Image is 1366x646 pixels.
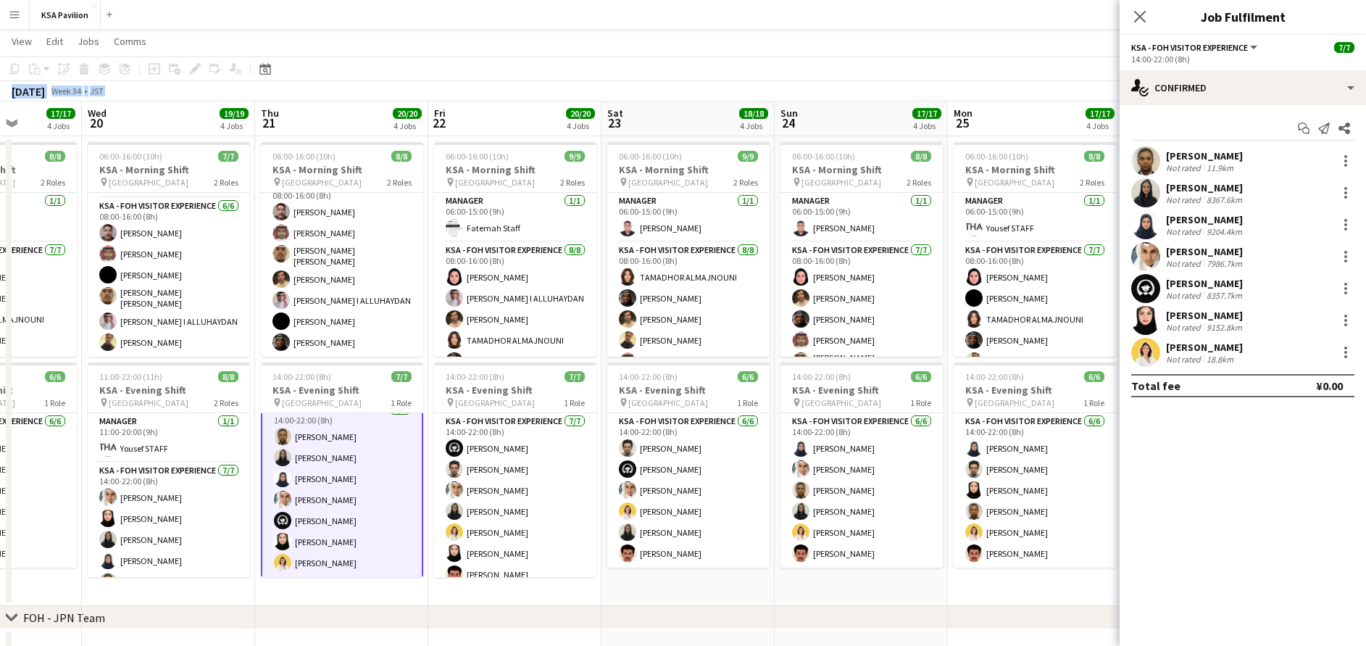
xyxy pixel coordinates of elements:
div: Not rated [1166,258,1204,269]
div: [PERSON_NAME] [1166,181,1245,194]
div: [PERSON_NAME] [1166,245,1245,258]
div: Total fee [1131,378,1180,393]
div: Not rated [1166,354,1204,365]
div: 8367.6km [1204,194,1245,205]
div: Confirmed [1120,70,1366,105]
div: Not rated [1166,322,1204,333]
a: Comms [108,32,152,51]
div: [PERSON_NAME] [1166,309,1245,322]
h3: Job Fulfilment [1120,7,1366,26]
div: Not rated [1166,194,1204,205]
span: Comms [114,35,146,48]
button: KSA Pavilion [30,1,101,29]
span: Edit [46,35,63,48]
span: Week 34 [48,86,84,96]
button: KSA - FOH Visitor Experience [1131,42,1259,53]
div: 7986.7km [1204,258,1245,269]
span: KSA - FOH Visitor Experience [1131,42,1248,53]
div: [PERSON_NAME] [1166,149,1243,162]
div: [PERSON_NAME] [1166,277,1245,290]
div: 11.9km [1204,162,1236,173]
div: 14:00-22:00 (8h) [1131,54,1354,65]
div: 9204.4km [1204,226,1245,237]
div: 9152.8km [1204,322,1245,333]
div: [PERSON_NAME] [1166,213,1245,226]
div: FOH - KSA Team [23,117,104,132]
div: 18.8km [1204,354,1236,365]
a: Edit [41,32,69,51]
a: Jobs [72,32,105,51]
span: 7/7 [1334,42,1354,53]
div: FOH - JPN Team [23,610,105,625]
div: 8357.7km [1204,290,1245,301]
a: View [6,32,38,51]
span: View [12,35,32,48]
div: Not rated [1166,162,1204,173]
div: [DATE] [12,84,45,99]
div: JST [90,86,104,96]
div: Not rated [1166,226,1204,237]
span: Jobs [78,35,99,48]
div: [PERSON_NAME] [1166,341,1243,354]
div: ¥0.00 [1316,378,1343,393]
div: Not rated [1166,290,1204,301]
